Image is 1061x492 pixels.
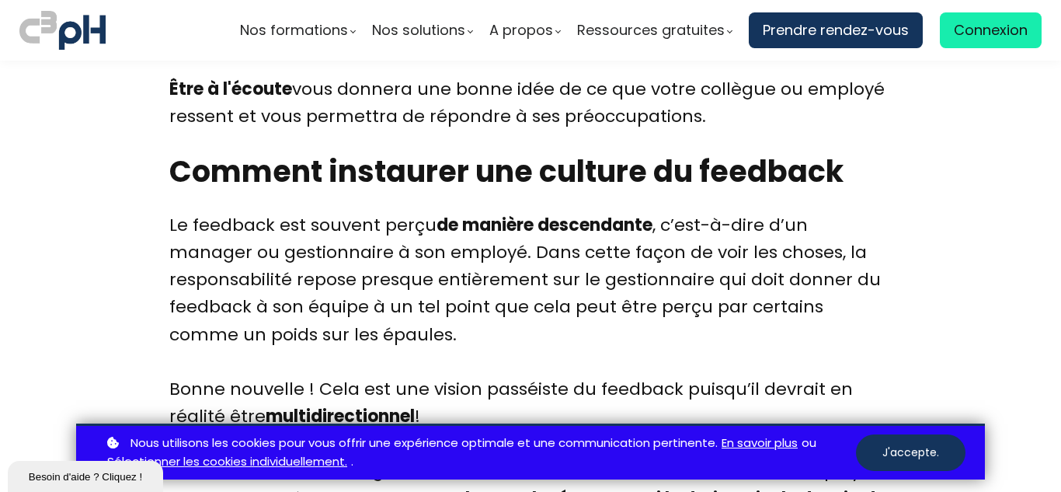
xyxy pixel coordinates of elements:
img: logo C3PH [19,8,106,53]
a: Connexion [940,12,1042,48]
a: En savoir plus [722,434,798,453]
iframe: chat widget [8,458,166,492]
span: Nos solutions [372,19,465,42]
b: multidirectionnel [266,404,415,428]
span: A propos [489,19,553,42]
h2: Comment instaurer une culture du feedback [169,152,892,191]
b: Être à l'écoute [169,77,292,101]
button: J'accepte. [856,434,965,471]
div: Le feedback est souvent perçu , c’est-à-dire d’un manager ou gestionnaire à son employé. Dans cet... [169,211,892,375]
a: Sélectionner les cookies individuellement. [107,452,347,472]
p: ou . [103,434,856,473]
span: Nos formations [240,19,348,42]
a: Prendre rendez-vous [749,12,923,48]
span: Ressources gratuites [577,19,725,42]
b: de manière descendante [437,213,652,237]
span: Nous utilisons les cookies pour vous offrir une expérience optimale et une communication pertinente. [130,434,718,453]
span: Prendre rendez-vous [763,19,909,42]
div: Bonne nouvelle ! Cela est une vision passéiste du feedback puisqu’il devrait en réalité être ! [169,375,892,458]
span: Connexion [954,19,1028,42]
